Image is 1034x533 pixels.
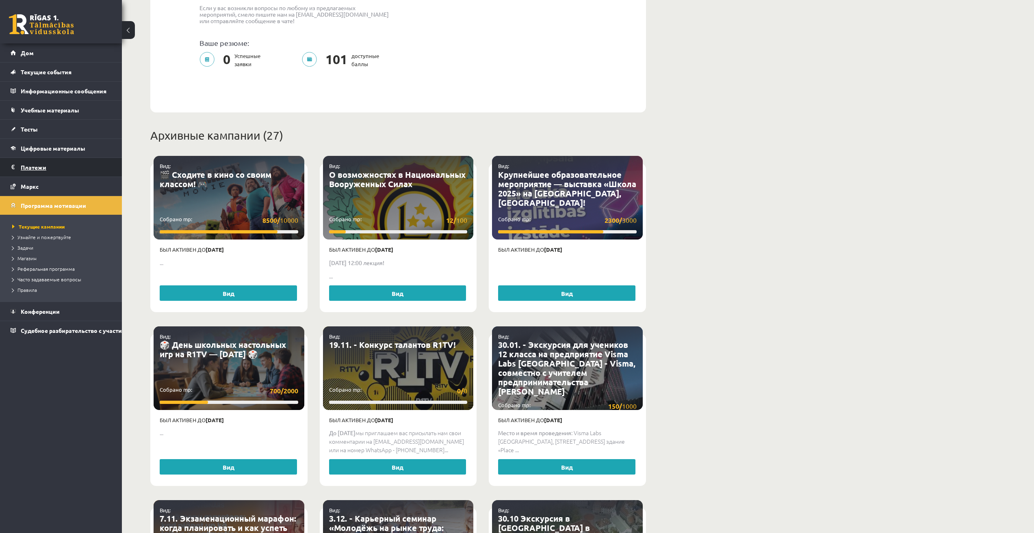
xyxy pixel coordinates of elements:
[206,246,224,253] font: [DATE]
[199,39,249,47] font: Ваше резюме:
[21,68,72,76] font: Текущие события
[498,401,531,408] font: Собрано mp:
[329,246,375,253] font: Был активен до
[160,386,192,393] font: Собрано mp:
[329,507,340,514] a: Вид:
[21,49,34,56] font: Дом
[223,463,234,471] font: Вид
[11,43,112,62] a: Дом
[561,463,572,471] font: Вид
[498,507,509,514] a: Вид:
[9,14,74,35] a: Рижская 1-я средняя школа заочного обучения
[12,286,114,293] a: Правила
[329,169,466,189] a: О возможностях в Национальных Вооруженных Силах
[498,333,509,340] a: Вид:
[498,246,544,253] font: Был активен до
[160,162,171,169] a: Вид:
[329,285,466,300] a: Вид
[160,259,163,267] font: ...
[234,52,260,67] font: Успешные заявки
[270,386,298,395] font: 700/2000
[498,285,635,300] a: Вид
[160,429,163,437] font: ...
[21,125,38,133] font: Тесты
[375,246,393,253] font: [DATE]
[21,164,46,171] font: Платежи
[160,285,297,300] a: Вид
[498,169,636,208] a: Крупнейшее образовательное мероприятие — выставка «Школа 2025» на [GEOGRAPHIC_DATA], [GEOGRAPHIC_...
[12,265,114,272] a: Реферальная программа
[498,416,544,423] font: Был активен до
[160,333,171,340] a: Вид:
[21,145,85,152] font: Цифровые материалы
[498,162,509,169] a: Вид:
[223,289,234,298] font: Вид
[17,265,75,272] font: Реферальная программа
[498,459,635,474] a: Вид
[160,216,192,222] font: Собрано mp:
[329,459,466,474] a: Вид
[11,177,112,196] a: Маркс
[11,321,112,340] a: Судебное разбирательство с участием [PERSON_NAME]
[498,216,531,222] font: Собрано mp:
[160,416,206,423] font: Был активен до
[561,289,572,298] font: Вид
[605,216,622,224] font: 2300/
[329,333,340,340] a: Вид:
[12,276,114,283] a: Часто задаваемые вопросы
[11,63,112,81] a: Текущие события
[11,120,112,138] a: Тесты
[329,429,464,454] font: мы приглашаем вас присылать нам свои комментарии на [EMAIL_ADDRESS][DOMAIN_NAME] или на номер Wha...
[21,327,178,334] font: Судебное разбирательство с участием [PERSON_NAME]
[544,246,562,253] font: [DATE]
[11,196,112,215] a: Программа мотивации
[11,302,112,321] a: Конференции
[11,158,112,177] a: Платежи
[329,162,340,169] a: Вид:
[160,169,271,189] a: 🎬 Сходите в кино со своим классом! 🎮
[160,246,206,253] font: Был активен до
[21,183,39,190] font: Маркс
[457,386,464,395] font: 0/
[262,216,280,224] font: 8500/
[17,287,37,293] font: Правила
[392,289,403,298] font: Вид
[17,255,37,261] font: Магазин
[160,459,297,474] a: Вид
[329,339,455,350] a: 19.11. - Конкурс талантов R1TV!
[329,429,356,436] font: До [DATE]
[446,216,456,224] font: 12/
[160,339,286,359] a: 🎲 День школьных настольных игр на R1TV — [DATE] 🎲
[12,244,114,251] a: Задачи
[622,402,637,410] font: 1000
[11,82,112,100] a: Информационные сообщения
[498,339,635,397] a: 30.01. - Экскурсия для учеников 12 класса на предприятие Visma Labs [GEOGRAPHIC_DATA] - Visma, со...
[329,259,384,266] font: [DATE] 12:00 лекция!
[12,233,114,241] a: Узнайте и пожертвуйте
[21,87,106,95] font: Информационные сообщения
[21,308,60,315] font: Конференции
[19,223,65,230] font: Текущие кампании
[11,101,112,119] a: Учебные материалы
[206,416,224,423] font: [DATE]
[21,202,86,209] font: Программа мотивации
[11,139,112,158] a: Цифровые материалы
[160,507,171,514] a: Вид:
[17,234,71,240] font: Узнайте и пожертвуйте
[12,223,114,230] a: Текущие кампании
[329,216,362,222] font: Собрано mp:
[17,244,33,251] font: Задачи
[223,51,230,67] font: 0
[608,402,622,410] font: 150/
